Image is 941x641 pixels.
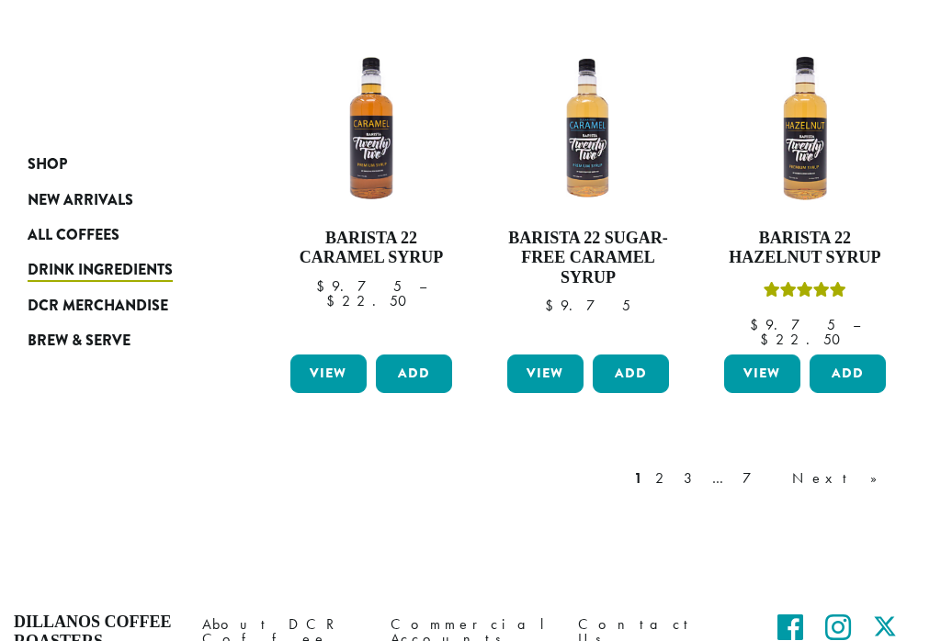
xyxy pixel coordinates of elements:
a: View [507,354,584,393]
span: $ [316,276,332,296]
span: – [853,315,860,334]
button: Add [593,354,669,393]
img: HAZELNUT-300x300.png [720,43,890,214]
bdi: 9.75 [750,315,835,334]
button: Add [376,354,452,393]
a: Barista 22 Sugar-Free Caramel Syrup $9.75 [503,43,674,347]
a: New Arrivals [28,182,208,217]
a: View [290,354,367,393]
span: $ [750,315,765,334]
a: Barista 22 Caramel Syrup [286,43,457,347]
h4: Barista 22 Sugar-Free Caramel Syrup [503,229,674,288]
span: – [419,276,426,296]
span: $ [326,291,342,310]
a: 7 [739,467,783,489]
a: Brew & Serve [28,323,208,358]
img: CARAMEL-1-300x300.png [286,43,457,214]
a: Barista 22 Hazelnut SyrupRated 5.00 out of 5 [720,43,890,347]
bdi: 22.50 [326,291,415,310]
span: $ [760,330,776,349]
div: Rated 5.00 out of 5 [764,279,846,307]
h4: Barista 22 Hazelnut Syrup [720,229,890,268]
a: 3 [680,467,703,489]
bdi: 9.75 [545,296,630,315]
bdi: 22.50 [760,330,849,349]
button: Add [810,354,886,393]
a: DCR Merchandise [28,288,208,323]
span: Drink Ingredients [28,259,173,282]
a: Drink Ingredients [28,253,208,287]
img: SF-CARAMEL-300x300.png [503,43,674,214]
span: $ [545,296,561,315]
a: 1 [630,467,646,489]
span: New Arrivals [28,189,133,212]
a: Next » [788,467,894,489]
bdi: 9.75 [316,276,402,296]
h4: Barista 22 Caramel Syrup [286,229,457,268]
a: 2 [652,467,675,489]
a: All Coffees [28,218,208,253]
span: DCR Merchandise [28,295,168,318]
a: Shop [28,147,208,182]
span: Brew & Serve [28,330,130,353]
span: Shop [28,153,67,176]
span: All Coffees [28,224,119,247]
a: … [709,467,733,489]
a: View [724,354,800,393]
